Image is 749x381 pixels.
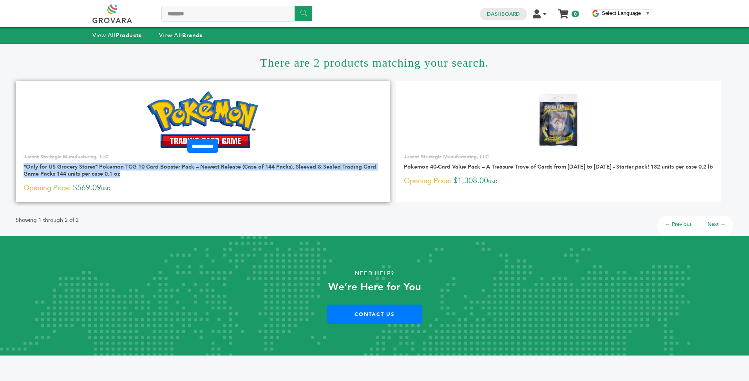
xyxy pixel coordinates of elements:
[101,185,110,192] span: USD
[161,6,312,22] input: Search a product or brand...
[404,176,451,186] span: Opening Price:
[24,163,376,178] a: *Only for US Grocery Stores* Pokemon TCG 10 Card Booster Pack – Newest Release (Case of 144 Packs...
[487,11,520,18] a: Dashboard
[602,10,641,16] span: Select Language
[16,216,79,225] p: Showing 1 through 2 of 2
[645,10,650,16] span: ▼
[16,44,733,81] h1: There are 2 products matching your search.
[24,183,71,193] span: Opening Price:
[327,305,422,324] a: Contact Us
[147,91,258,148] img: *Only for US Grocery Stores* Pokemon TCG 10 Card Booster Pack – Newest Release (Case of 144 Packs...
[602,10,650,16] a: Select Language​
[38,268,712,279] p: Need Help?
[559,7,568,15] a: My Cart
[530,91,587,148] img: Pokemon 40-Card Value Pack – A Treasure Trove of Cards from 1996 to 2024 - Starter pack! 132 unit...
[643,10,643,16] span: ​
[92,31,142,39] a: View AllProducts
[404,163,713,171] a: Pokemon 40-Card Value Pack – A Treasure Trove of Cards from [DATE] to [DATE] - Starter pack! 132 ...
[116,31,141,39] strong: Products
[707,221,725,228] a: Next →
[404,153,713,160] p: Jacent Strategic Manufacturing, LLC
[488,178,498,185] span: USD
[572,11,579,17] span: 0
[24,182,382,194] p: $569.09
[159,31,203,39] a: View AllBrands
[182,31,203,39] strong: Brands
[665,221,692,228] a: ← Previous
[24,153,382,160] p: Jacent Strategic Manufacturing, LLC
[404,175,713,187] p: $1,308.00
[328,280,421,294] strong: We’re Here for You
